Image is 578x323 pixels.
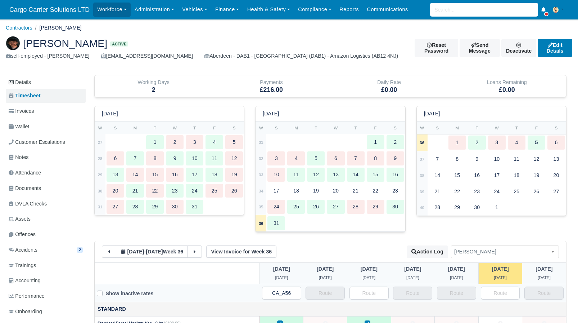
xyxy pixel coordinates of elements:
[327,200,344,214] div: 27
[547,152,565,166] div: 13
[213,126,216,130] small: F
[32,24,82,32] li: [PERSON_NAME]
[508,152,525,166] div: 11
[100,86,207,94] h5: 2
[126,184,144,198] div: 21
[98,156,103,161] strong: 28
[404,266,421,272] span: 2 days ago
[448,75,566,97] div: Loans Remaining
[420,157,424,161] strong: 37
[437,287,476,300] input: Route
[166,135,184,149] div: 2
[415,39,458,57] button: Reset Password
[367,151,384,165] div: 8
[349,287,389,300] input: Route
[429,200,446,214] div: 28
[468,200,486,214] div: 30
[407,245,448,258] button: Action Log
[327,168,344,182] div: 13
[536,266,552,272] span: 4 hours from now
[347,184,365,198] div: 21
[146,151,164,165] div: 8
[6,274,86,288] a: Accounting
[429,185,446,199] div: 21
[387,200,404,214] div: 30
[98,306,126,312] strong: Standard
[451,245,559,258] span: Jamie Johnston
[307,200,325,214] div: 26
[367,184,384,198] div: 22
[267,168,285,182] div: 10
[6,150,86,164] a: Notes
[166,184,184,198] div: 23
[9,169,41,177] span: Attendance
[524,287,564,300] input: Route
[259,126,263,130] small: W
[501,39,536,57] a: Deactivate
[334,126,338,130] small: W
[6,104,86,118] a: Invoices
[267,151,285,165] div: 3
[98,173,103,177] strong: 29
[547,185,565,199] div: 27
[107,184,124,198] div: 20
[275,275,288,280] span: 5 days ago
[9,307,42,316] span: Onboarding
[178,3,211,17] a: Vehicles
[225,168,243,182] div: 19
[146,200,164,214] div: 29
[363,3,412,17] a: Communications
[6,135,86,149] a: Customer Escalations
[453,78,560,87] div: Loans Remaining
[538,275,551,280] span: 4 hours from now
[451,247,559,256] span: Jamie Johnston
[387,168,404,182] div: 16
[9,107,34,115] span: Invoices
[259,140,263,145] strong: 31
[259,173,263,177] strong: 33
[225,151,243,165] div: 12
[336,78,443,87] div: Daily Rate
[9,123,29,131] span: Wallet
[488,152,506,166] div: 10
[387,151,404,165] div: 9
[9,138,65,146] span: Customer Escalations
[98,205,103,209] strong: 31
[9,200,47,208] span: DVLA Checks
[6,197,86,211] a: DVLA Checks
[448,152,466,166] div: 8
[126,168,144,182] div: 14
[146,168,164,182] div: 15
[6,289,86,303] a: Performance
[430,3,538,17] input: Search...
[347,168,365,182] div: 14
[367,200,384,214] div: 29
[206,168,223,182] div: 18
[166,151,184,165] div: 9
[374,126,377,130] small: F
[193,126,196,130] small: T
[307,151,325,165] div: 5
[367,135,384,149] div: 1
[262,287,301,300] input: Route
[287,184,305,198] div: 18
[9,184,41,193] span: Documents
[186,200,203,214] div: 31
[508,185,525,199] div: 25
[406,275,419,280] span: 2 days ago
[116,245,188,258] button: [DATE]-[DATE]Week 36
[495,126,499,130] small: W
[287,200,305,214] div: 25
[9,230,36,239] span: Offences
[420,190,424,194] strong: 39
[206,135,223,149] div: 4
[429,168,446,182] div: 14
[528,152,545,166] div: 12
[98,189,103,193] strong: 30
[93,3,131,17] a: Workforce
[448,168,466,182] div: 15
[387,184,404,198] div: 23
[448,185,466,199] div: 22
[306,287,345,300] input: Route
[555,126,558,130] small: S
